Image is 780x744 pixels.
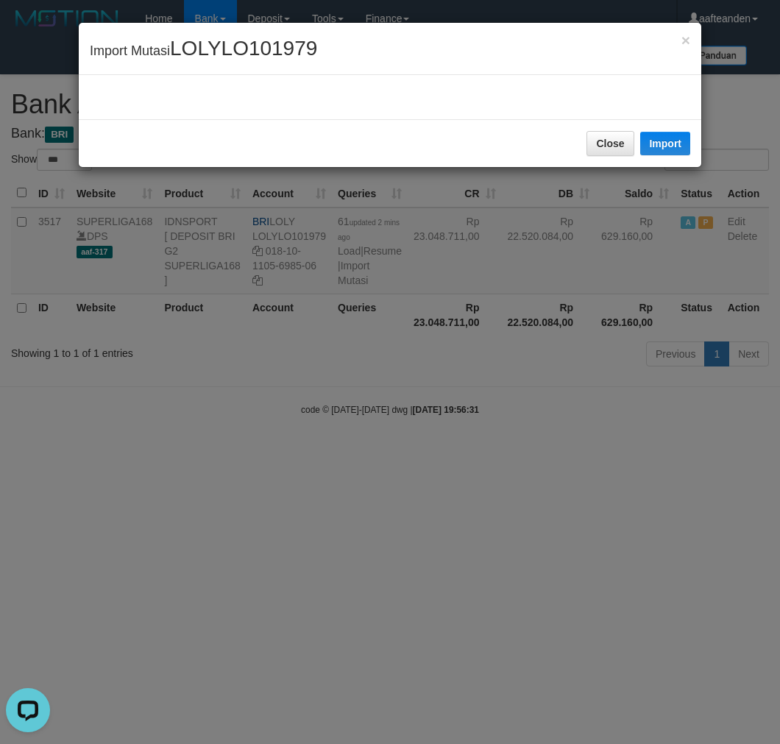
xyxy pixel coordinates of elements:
[170,37,317,60] span: LOLYLO101979
[681,32,690,49] span: ×
[6,6,50,50] button: Open LiveChat chat widget
[640,132,690,155] button: Import
[586,131,634,156] button: Close
[90,43,317,58] span: Import Mutasi
[681,32,690,48] button: Close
